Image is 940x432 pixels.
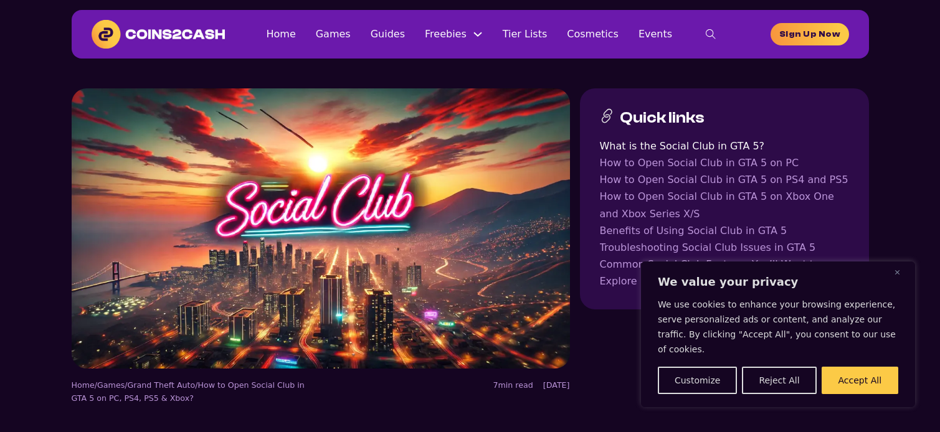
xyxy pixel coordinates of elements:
a: Tier Lists [503,26,548,42]
div: 7min read [493,378,533,392]
a: What is the Social Club in GTA 5? [600,138,849,154]
a: Home [72,380,95,390]
span: / [95,380,97,390]
nav: Table of contents [600,138,849,290]
h3: Quick links [620,108,705,128]
a: How to Open Social Club in GTA 5 on Xbox One and Xbox Series X/S [600,188,849,222]
a: homepage [771,23,848,45]
a: Games [97,380,125,390]
img: Close [895,270,900,275]
a: Events [639,26,672,42]
button: Close [895,265,909,279]
span: / [125,380,127,390]
span: / [195,380,197,390]
a: Guides [371,26,405,42]
img: Social club in GTA 5 [72,88,570,369]
nav: breadcrumbs [72,378,316,405]
button: toggle search [692,22,729,47]
p: We use cookies to enhance your browsing experience, serve personalized ads or content, and analyz... [658,297,898,357]
button: Accept All [822,367,898,394]
a: Grand Theft Auto [128,380,196,390]
a: Cosmetics [567,26,619,42]
img: Coins2Cash Logo [92,20,226,49]
a: Benefits of Using Social Club in GTA 5 [600,222,849,239]
a: Games [316,26,351,42]
a: Common Social Club Features You’ll Want to Explore [600,256,849,289]
div: We value your privacy [641,261,915,407]
a: Troubleshooting Social Club Issues in GTA 5 [600,239,849,256]
a: Freebies [425,26,467,42]
div: [DATE] [543,378,570,392]
button: Freebies Sub menu [473,29,483,39]
a: How to Open Social Club in GTA 5 on PS4 and PS5 [600,171,849,188]
a: How to Open Social Club in GTA 5 on PC [600,154,849,171]
p: We value your privacy [658,275,898,289]
button: Customize [658,367,737,394]
button: Reject All [742,367,816,394]
a: Home [266,26,295,42]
